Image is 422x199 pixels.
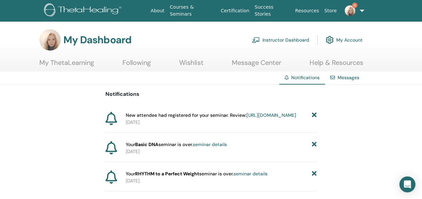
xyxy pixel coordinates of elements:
p: Notifications [105,90,317,98]
p: [DATE] [126,148,317,155]
a: seminar details [193,141,227,147]
span: Your seminar is over. [126,170,268,177]
img: cog.svg [326,34,334,46]
a: Instructor Dashboard [252,33,309,47]
a: Resources [293,5,322,17]
strong: RHYTHM to a Perfect Weight [135,171,199,177]
a: Message Center [232,59,281,72]
span: 4 [352,3,357,8]
a: Help & Resources [310,59,363,72]
a: seminar details [234,171,268,177]
p: [DATE] [126,119,317,126]
a: Wishlist [179,59,203,72]
img: default.jpg [345,5,355,16]
strong: Basic DNA [135,141,158,147]
p: [DATE] [126,177,317,184]
a: [URL][DOMAIN_NAME] [247,112,296,118]
img: logo.png [44,3,124,18]
a: Messages [338,75,359,81]
img: chalkboard-teacher.svg [252,37,260,43]
a: Success Stories [252,1,292,20]
span: Notifications [291,75,320,81]
a: Following [122,59,151,72]
a: My ThetaLearning [39,59,94,72]
a: About [148,5,167,17]
img: default.jpg [39,29,61,51]
a: My Account [326,33,363,47]
span: Your seminar is over. [126,141,227,148]
span: New attendee had registered for your seminar. Review: [126,112,296,119]
a: Store [322,5,339,17]
a: Certification [218,5,252,17]
h3: My Dashboard [63,34,131,46]
div: Open Intercom Messenger [399,176,415,192]
a: Courses & Seminars [167,1,218,20]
